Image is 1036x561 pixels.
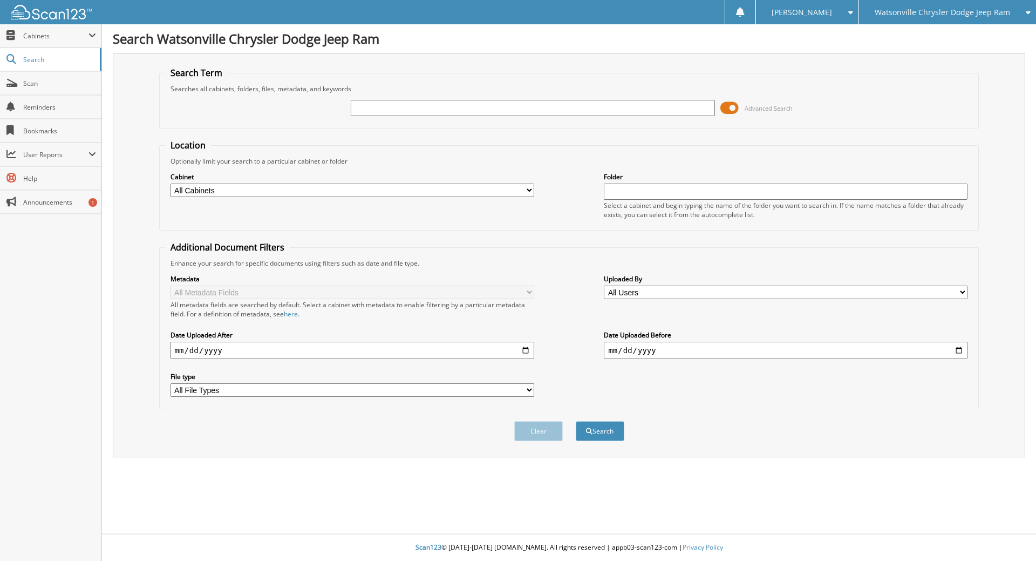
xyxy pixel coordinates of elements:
[772,9,832,16] span: [PERSON_NAME]
[171,342,534,359] input: start
[604,330,967,340] label: Date Uploaded Before
[11,5,92,19] img: scan123-logo-white.svg
[604,342,967,359] input: end
[165,157,973,166] div: Optionally limit your search to a particular cabinet or folder
[171,372,534,381] label: File type
[23,174,96,183] span: Help
[745,104,793,112] span: Advanced Search
[23,126,96,136] span: Bookmarks
[165,84,973,93] div: Searches all cabinets, folders, files, metadata, and keywords
[23,55,94,64] span: Search
[165,139,211,151] legend: Location
[284,309,298,319] a: here
[171,300,534,319] div: All metadata fields are searched by default. Select a cabinet with metadata to enable filtering b...
[165,259,973,268] div: Enhance your search for specific documents using filters such as date and file type.
[604,172,967,181] label: Folder
[23,103,96,112] span: Reminders
[23,198,96,207] span: Announcements
[576,421,624,441] button: Search
[165,241,290,253] legend: Additional Document Filters
[875,9,1010,16] span: Watsonville Chrysler Dodge Jeep Ram
[171,274,534,283] label: Metadata
[102,535,1036,561] div: © [DATE]-[DATE] [DOMAIN_NAME]. All rights reserved | appb03-scan123-com |
[165,67,228,79] legend: Search Term
[171,172,534,181] label: Cabinet
[23,79,96,88] span: Scan
[415,543,441,552] span: Scan123
[514,421,563,441] button: Clear
[88,198,97,207] div: 1
[604,201,967,219] div: Select a cabinet and begin typing the name of the folder you want to search in. If the name match...
[23,31,88,40] span: Cabinets
[171,330,534,340] label: Date Uploaded After
[683,543,723,552] a: Privacy Policy
[23,150,88,159] span: User Reports
[604,274,967,283] label: Uploaded By
[113,30,1025,48] h1: Search Watsonville Chrysler Dodge Jeep Ram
